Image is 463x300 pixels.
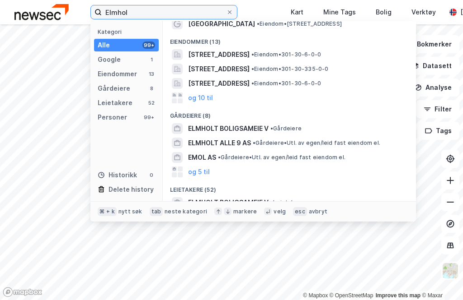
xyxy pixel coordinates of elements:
div: Historikk [98,170,137,180]
button: Tags [417,122,459,140]
div: Eiendommer (13) [163,31,416,47]
span: [STREET_ADDRESS] [188,64,250,74]
div: ⌘ + k [98,207,117,216]
div: esc [293,207,307,216]
a: Mapbox [303,292,328,299]
button: Datasett [404,57,459,75]
div: 99+ [142,42,155,49]
div: tab [150,207,163,216]
div: markere [233,208,257,215]
span: • [257,20,260,27]
span: Eiendom • 301-30-335-0-0 [251,65,329,73]
div: avbryt [309,208,327,215]
div: Verktøy [411,7,436,18]
div: velg [274,208,286,215]
span: [GEOGRAPHIC_DATA] [188,18,255,29]
span: Gårdeiere • Utl. av egen/leid fast eiendom el. [218,154,345,161]
button: og 10 til [188,92,213,103]
img: newsec-logo.f6e21ccffca1b3a03d2d.png [14,4,69,20]
div: neste kategori [165,208,207,215]
button: Analyse [407,78,459,97]
span: • [251,51,254,58]
span: ELMHOLT BOLIGSAMEIE V [188,197,269,208]
a: Improve this map [376,292,420,299]
span: EMOL AS [188,152,216,163]
div: Leietakere [98,97,132,108]
div: 52 [148,99,155,106]
span: • [218,154,221,161]
div: Google [98,54,121,65]
div: Gårdeiere (8) [163,105,416,121]
div: 1 [148,56,155,63]
div: Bolig [376,7,392,18]
a: OpenStreetMap [330,292,373,299]
span: Gårdeiere [270,125,302,132]
iframe: Chat Widget [418,257,463,300]
span: ELMHOLT BOLIGSAMEIE V [188,123,269,134]
div: Kontrollprogram for chat [418,257,463,300]
div: Personer [98,112,127,123]
span: • [270,199,273,206]
button: Filter [416,100,459,118]
span: • [251,65,254,72]
div: 8 [148,85,155,92]
div: nytt søk [118,208,142,215]
div: Delete history [109,184,154,195]
div: Leietakere (52) [163,179,416,195]
div: 99+ [142,114,155,121]
button: Bokmerker [398,35,459,53]
span: • [253,139,255,146]
span: Eiendom • 301-30-6-0-0 [251,80,321,87]
div: Alle [98,40,110,51]
div: Eiendommer [98,69,137,79]
input: Søk på adresse, matrikkel, gårdeiere, leietakere eller personer [102,5,226,19]
span: [STREET_ADDRESS] [188,49,250,60]
a: Mapbox homepage [3,287,43,297]
div: Kategori [98,28,159,35]
span: [STREET_ADDRESS] [188,78,250,89]
span: Eiendom • [STREET_ADDRESS] [257,20,342,28]
span: ELMHOLT ALLE 9 AS [188,138,251,148]
div: Kart [291,7,303,18]
div: Mine Tags [323,7,356,18]
div: 13 [148,70,155,78]
div: 0 [148,171,155,179]
span: Eiendom • 301-30-6-0-0 [251,51,321,58]
div: Gårdeiere [98,83,130,94]
span: Leietaker [270,199,301,206]
span: • [270,125,273,132]
button: og 5 til [188,166,210,177]
span: Gårdeiere • Utl. av egen/leid fast eiendom el. [253,139,380,147]
span: • [251,80,254,87]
